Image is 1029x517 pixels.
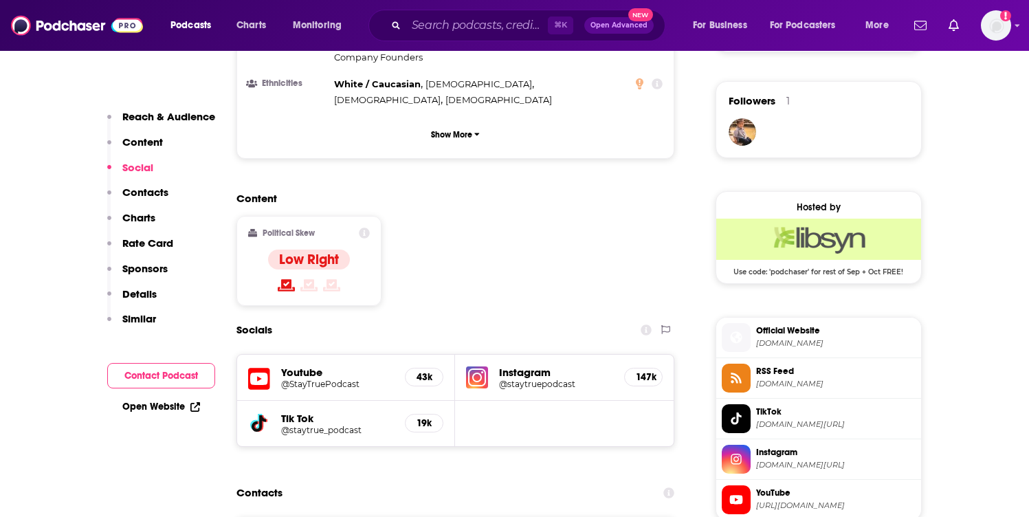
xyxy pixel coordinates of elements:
[248,122,663,147] button: Show More
[334,92,443,108] span: ,
[756,460,916,470] span: instagram.com/staytruepodcast
[122,236,173,250] p: Rate Card
[1000,10,1011,21] svg: Add a profile image
[548,16,573,34] span: ⌘ K
[981,10,1011,41] button: Show profile menu
[909,14,932,37] a: Show notifications dropdown
[756,365,916,377] span: RSS Feed
[722,485,916,514] a: YouTube[URL][DOMAIN_NAME]
[236,480,283,506] h2: Contacts
[107,110,215,135] button: Reach & Audience
[107,363,215,388] button: Contact Podcast
[590,22,648,29] span: Open Advanced
[283,14,359,36] button: open menu
[107,211,155,236] button: Charts
[107,287,157,313] button: Details
[722,404,916,433] a: TikTok[DOMAIN_NAME][URL]
[729,118,756,146] img: cjkla6019
[425,76,534,92] span: ,
[334,76,423,92] span: ,
[236,192,664,205] h2: Content
[122,401,200,412] a: Open Website
[981,10,1011,41] span: Logged in as sschroeder
[722,323,916,352] a: Official Website[DOMAIN_NAME]
[756,446,916,459] span: Instagram
[722,445,916,474] a: Instagram[DOMAIN_NAME][URL]
[122,110,215,123] p: Reach & Audience
[334,94,441,105] span: [DEMOGRAPHIC_DATA]
[107,161,153,186] button: Social
[466,366,488,388] img: iconImage
[722,364,916,393] a: RSS Feed[DOMAIN_NAME]
[107,236,173,262] button: Rate Card
[756,324,916,337] span: Official Website
[122,262,168,275] p: Sponsors
[865,16,889,35] span: More
[716,219,921,260] img: Libsyn Deal: Use code: 'podchaser' for rest of Sep + Oct FREE!
[729,94,775,107] span: Followers
[281,425,395,435] a: @staytrue_podcast
[628,8,653,21] span: New
[943,14,964,37] a: Show notifications dropdown
[248,79,329,88] h3: Ethnicities
[236,317,272,343] h2: Socials
[981,10,1011,41] img: User Profile
[770,16,836,35] span: For Podcasters
[756,419,916,430] span: tiktok.com/@staytrue_podcast
[122,287,157,300] p: Details
[499,379,613,389] a: @staytruepodcast
[281,366,395,379] h5: Youtube
[293,16,342,35] span: Monitoring
[584,17,654,34] button: Open AdvancedNew
[281,379,395,389] a: @StayTruePodcast
[279,251,339,268] h4: Low Right
[381,10,678,41] div: Search podcasts, credits, & more...
[263,228,315,238] h2: Political Skew
[756,406,916,418] span: TikTok
[334,78,421,89] span: White / Caucasian
[417,417,432,429] h5: 19k
[122,211,155,224] p: Charts
[161,14,229,36] button: open menu
[334,52,423,63] span: Company Founders
[107,186,168,211] button: Contacts
[122,135,163,148] p: Content
[228,14,274,36] a: Charts
[693,16,747,35] span: For Business
[786,95,790,107] div: 1
[431,130,472,140] p: Show More
[756,379,916,389] span: feeds.libsyn.com
[756,338,916,349] span: sites.libsyn.com
[761,14,856,36] button: open menu
[756,487,916,499] span: YouTube
[716,260,921,276] span: Use code: 'podchaser' for rest of Sep + Oct FREE!
[716,201,921,213] div: Hosted by
[756,500,916,511] span: https://www.youtube.com/@StayTruePodcast
[406,14,548,36] input: Search podcasts, credits, & more...
[236,16,266,35] span: Charts
[122,161,153,174] p: Social
[107,312,156,338] button: Similar
[107,262,168,287] button: Sponsors
[636,371,651,383] h5: 147k
[856,14,906,36] button: open menu
[122,312,156,325] p: Similar
[170,16,211,35] span: Podcasts
[683,14,764,36] button: open menu
[445,94,552,105] span: [DEMOGRAPHIC_DATA]
[281,412,395,425] h5: Tik Tok
[499,366,613,379] h5: Instagram
[425,78,532,89] span: [DEMOGRAPHIC_DATA]
[716,219,921,275] a: Libsyn Deal: Use code: 'podchaser' for rest of Sep + Oct FREE!
[122,186,168,199] p: Contacts
[417,371,432,383] h5: 43k
[11,12,143,38] img: Podchaser - Follow, Share and Rate Podcasts
[107,135,163,161] button: Content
